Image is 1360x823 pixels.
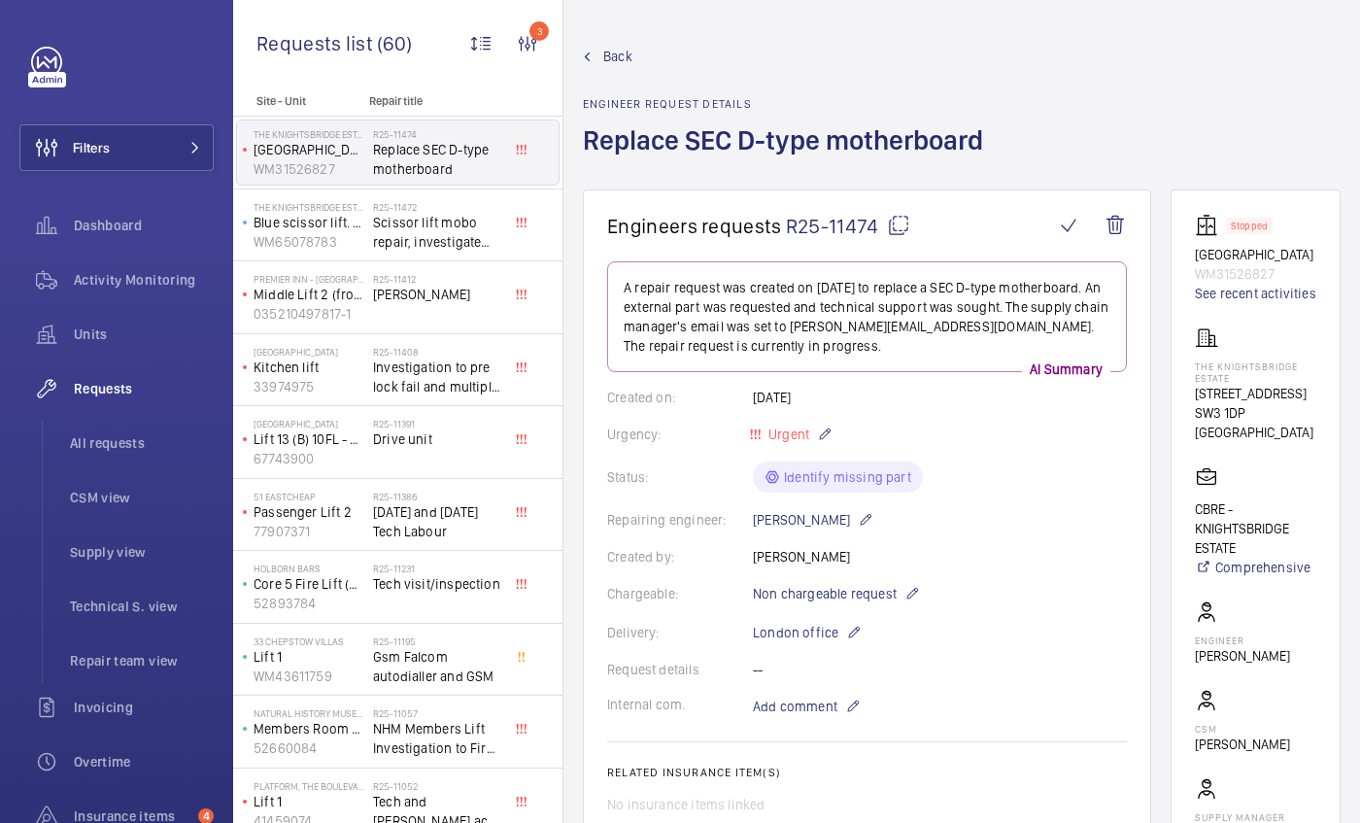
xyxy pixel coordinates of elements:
[373,285,501,304] span: [PERSON_NAME]
[786,214,910,238] span: R25-11474
[603,47,632,66] span: Back
[74,379,214,398] span: Requests
[70,542,214,562] span: Supply view
[1195,284,1316,303] a: See recent activities
[373,429,501,449] span: Drive unit
[373,346,501,358] h2: R25-11408
[1195,811,1316,823] p: Supply manager
[1195,245,1316,264] p: [GEOGRAPHIC_DATA]
[1195,499,1316,558] p: CBRE - KNIGHTSBRIDGE ESTATE
[1022,360,1110,379] p: AI Summary
[373,140,501,179] span: Replace SEC D-type motherboard
[74,698,214,717] span: Invoicing
[753,508,873,532] p: [PERSON_NAME]
[254,635,365,647] p: 33 Chepstow Villas
[373,502,501,541] span: [DATE] and [DATE] Tech Labour
[1195,558,1316,577] a: Comprehensive
[254,418,365,429] p: [GEOGRAPHIC_DATA]
[373,491,501,502] h2: R25-11386
[254,304,365,324] p: 035210497817-1
[74,216,214,235] span: Dashboard
[254,201,365,213] p: The Knightsbridge Estate
[254,346,365,358] p: [GEOGRAPHIC_DATA]
[19,124,214,171] button: Filters
[254,232,365,252] p: WM65078783
[1195,634,1290,646] p: Engineer
[373,201,501,213] h2: R25-11472
[70,433,214,453] span: All requests
[254,159,365,179] p: WM31526827
[1195,403,1316,442] p: SW3 1DP [GEOGRAPHIC_DATA]
[74,752,214,772] span: Overtime
[753,697,837,716] span: Add comment
[607,214,782,238] span: Engineers requests
[1195,723,1290,735] p: CSM
[254,563,365,574] p: Holborn Bars
[254,780,365,792] p: Platform, The Boulevard
[254,792,365,811] p: Lift 1
[254,667,365,686] p: WM43611759
[254,491,365,502] p: 51 Eastcheap
[1195,214,1226,237] img: elevator.svg
[254,140,365,159] p: [GEOGRAPHIC_DATA]
[607,766,1127,779] h2: Related insurance item(s)
[373,647,501,686] span: Gsm Falcom autodialler and GSM
[753,621,862,644] p: London office
[254,707,365,719] p: Natural History Museum
[254,647,365,667] p: Lift 1
[254,719,365,738] p: Members Room Lift
[369,94,497,108] p: Repair title
[254,377,365,396] p: 33974975
[373,707,501,719] h2: R25-11057
[254,128,365,140] p: The Knightsbridge Estate
[254,574,365,594] p: Core 5 Fire Lift (Building 2) 6FL
[74,270,214,290] span: Activity Monitoring
[256,31,377,55] span: Requests list
[583,97,995,111] h2: Engineer request details
[373,635,501,647] h2: R25-11195
[373,418,501,429] h2: R25-11391
[1195,360,1316,384] p: The Knightsbridge Estate
[254,594,365,613] p: 52893784
[70,597,214,616] span: Technical S. view
[254,273,365,285] p: Premier Inn - [GEOGRAPHIC_DATA]
[373,213,501,252] span: Scissor lift mobo repair, investigate with set of drawings
[373,128,501,140] h2: R25-11474
[254,522,365,541] p: 77907371
[233,94,361,108] p: Site - Unit
[1231,223,1268,229] p: Stopped
[1195,264,1316,284] p: WM31526827
[753,584,897,603] span: Non chargeable request
[254,449,365,468] p: 67743900
[73,138,110,157] span: Filters
[254,502,365,522] p: Passenger Lift 2
[254,738,365,758] p: 52660084
[70,651,214,670] span: Repair team view
[765,427,809,442] span: Urgent
[373,358,501,396] span: Investigation to pre lock fail and multiple lift fails
[254,213,365,232] p: Blue scissor lift. service yard 404396
[583,122,995,189] h1: Replace SEC D-type motherboard
[254,429,365,449] p: Lift 13 (B) 10FL - KL B
[1195,384,1316,403] p: [STREET_ADDRESS]
[74,325,214,344] span: Units
[70,488,214,507] span: CSM view
[373,563,501,574] h2: R25-11231
[254,285,365,304] p: Middle Lift 2 (from reception)
[624,278,1110,356] p: A repair request was created on [DATE] to replace a SEC D-type motherboard. An external part was ...
[373,273,501,285] h2: R25-11412
[373,780,501,792] h2: R25-11052
[373,719,501,758] span: NHM Members Lift Investigation to Fire Control
[1195,646,1290,666] p: [PERSON_NAME]
[373,574,501,594] span: Tech visit/inspection
[1195,735,1290,754] p: [PERSON_NAME]
[254,358,365,377] p: Kitchen lift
